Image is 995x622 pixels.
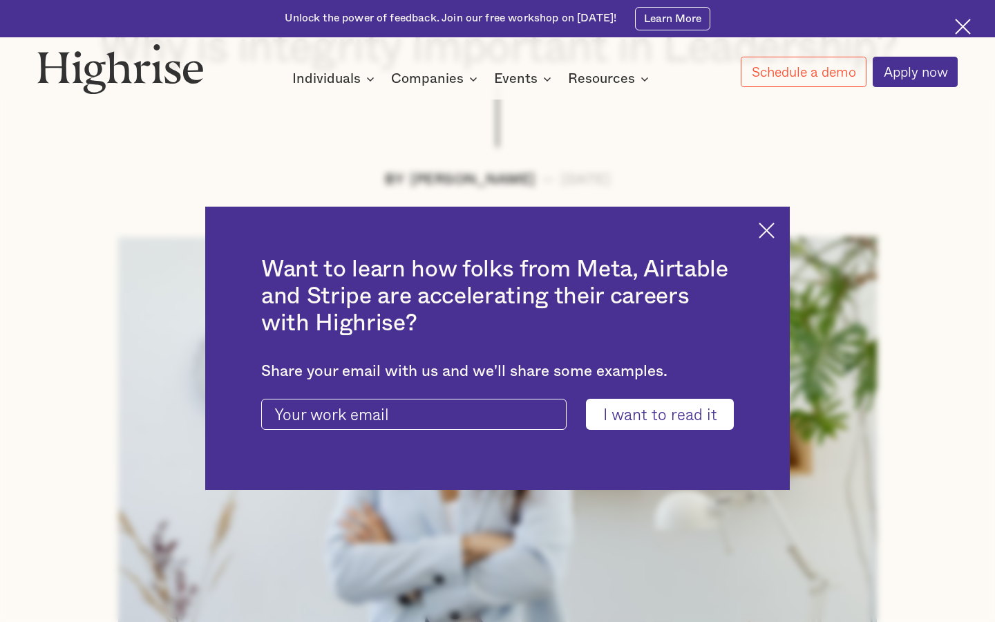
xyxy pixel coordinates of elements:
[759,223,775,238] img: Cross icon
[494,70,556,87] div: Events
[292,70,379,87] div: Individuals
[568,70,653,87] div: Resources
[285,11,616,26] div: Unlock the power of feedback. Join our free workshop on [DATE]!
[391,70,482,87] div: Companies
[391,70,464,87] div: Companies
[37,44,204,94] img: Highrise logo
[261,256,734,337] h2: Want to learn how folks from Meta, Airtable and Stripe are accelerating their careers with Highrise?
[292,70,361,87] div: Individuals
[586,399,734,430] input: I want to read it
[261,362,734,381] div: Share your email with us and we'll share some examples.
[873,57,958,87] a: Apply now
[568,70,635,87] div: Resources
[494,70,538,87] div: Events
[741,57,866,87] a: Schedule a demo
[635,7,710,31] a: Learn More
[261,399,567,430] input: Your work email
[955,19,971,35] img: Cross icon
[261,399,734,430] form: current-ascender-blog-article-modal-form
